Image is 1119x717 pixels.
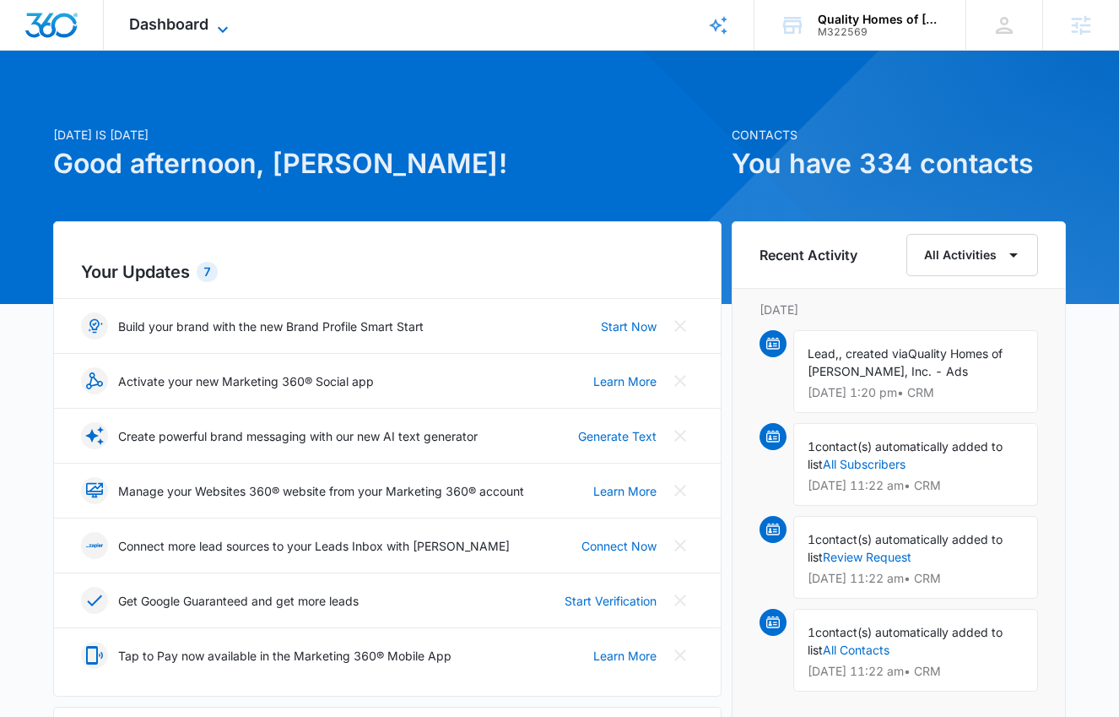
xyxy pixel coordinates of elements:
[118,372,374,390] p: Activate your new Marketing 360® Social app
[581,537,657,555] a: Connect Now
[667,532,694,559] button: Close
[129,15,208,33] span: Dashboard
[593,372,657,390] a: Learn More
[53,126,722,144] p: [DATE] is [DATE]
[578,427,657,445] a: Generate Text
[565,592,657,610] a: Start Verification
[808,665,1024,677] p: [DATE] 11:22 am • CRM
[118,537,510,555] p: Connect more lead sources to your Leads Inbox with [PERSON_NAME]
[808,625,815,639] span: 1
[667,312,694,339] button: Close
[808,439,815,454] span: 1
[808,480,1024,492] p: [DATE] 11:22 am • CRM
[667,367,694,394] button: Close
[667,422,694,449] button: Close
[593,482,657,500] a: Learn More
[760,245,857,265] h6: Recent Activity
[732,144,1066,184] h1: You have 334 contacts
[593,647,657,665] a: Learn More
[760,301,1038,318] p: [DATE]
[118,427,478,445] p: Create powerful brand messaging with our new AI text generator
[808,439,1003,471] span: contact(s) automatically added to list
[823,457,905,471] a: All Subscribers
[118,482,524,500] p: Manage your Websites 360® website from your Marketing 360® account
[808,387,1024,399] p: [DATE] 1:20 pm • CRM
[667,642,694,669] button: Close
[808,532,815,546] span: 1
[53,144,722,184] h1: Good afternoon, [PERSON_NAME]!
[808,346,839,361] span: Lead,
[906,234,1038,276] button: All Activities
[808,573,1024,584] p: [DATE] 11:22 am • CRM
[197,262,218,282] div: 7
[118,647,451,665] p: Tap to Pay now available in the Marketing 360® Mobile App
[118,318,424,335] p: Build your brand with the new Brand Profile Smart Start
[667,587,694,614] button: Close
[823,643,889,657] a: All Contacts
[667,477,694,504] button: Close
[839,346,908,361] span: , created via
[823,550,911,564] a: Review Request
[601,318,657,335] a: Start Now
[808,532,1003,564] span: contact(s) automatically added to list
[118,592,359,610] p: Get Google Guaranteed and get more leads
[81,259,694,285] h2: Your Updates
[732,126,1066,144] p: Contacts
[818,26,941,38] div: account id
[818,13,941,26] div: account name
[808,625,1003,657] span: contact(s) automatically added to list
